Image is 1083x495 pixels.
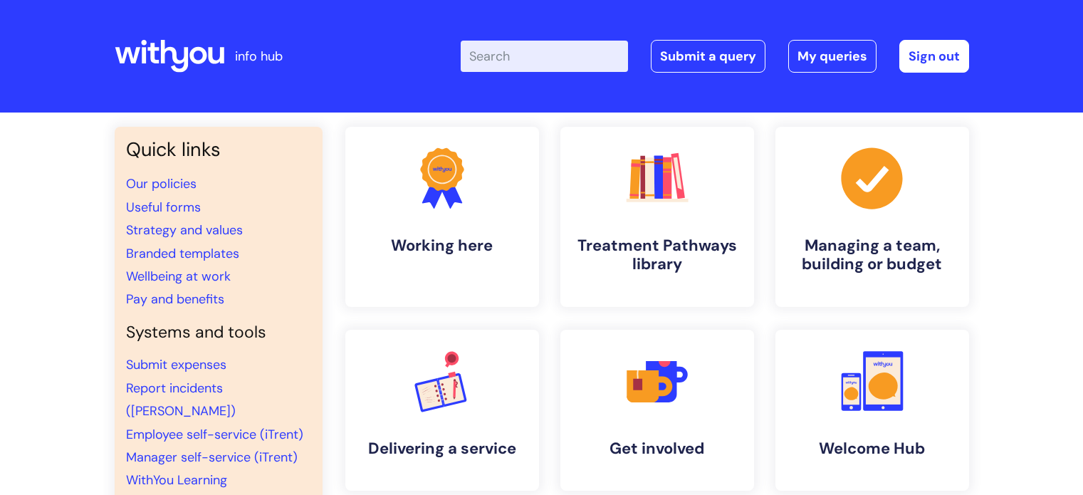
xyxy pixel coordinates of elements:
a: Useful forms [126,199,201,216]
a: Employee self-service (iTrent) [126,426,303,443]
a: Get involved [560,330,754,491]
a: Submit expenses [126,356,226,373]
a: My queries [788,40,877,73]
h4: Treatment Pathways library [572,236,743,274]
h4: Working here [357,236,528,255]
a: Delivering a service [345,330,539,491]
h4: Managing a team, building or budget [787,236,958,274]
a: Sign out [899,40,969,73]
h4: Delivering a service [357,439,528,458]
a: Wellbeing at work [126,268,231,285]
h3: Quick links [126,138,311,161]
a: Pay and benefits [126,291,224,308]
a: Branded templates [126,245,239,262]
a: Working here [345,127,539,307]
a: Manager self-service (iTrent) [126,449,298,466]
h4: Get involved [572,439,743,458]
a: Submit a query [651,40,765,73]
p: info hub [235,45,283,68]
a: Report incidents ([PERSON_NAME]) [126,380,236,420]
a: Managing a team, building or budget [775,127,969,307]
a: Our policies [126,175,197,192]
a: Treatment Pathways library [560,127,754,307]
a: Strategy and values [126,222,243,239]
div: | - [461,40,969,73]
h4: Welcome Hub [787,439,958,458]
input: Search [461,41,628,72]
a: Welcome Hub [775,330,969,491]
a: WithYou Learning [126,471,227,489]
h4: Systems and tools [126,323,311,343]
